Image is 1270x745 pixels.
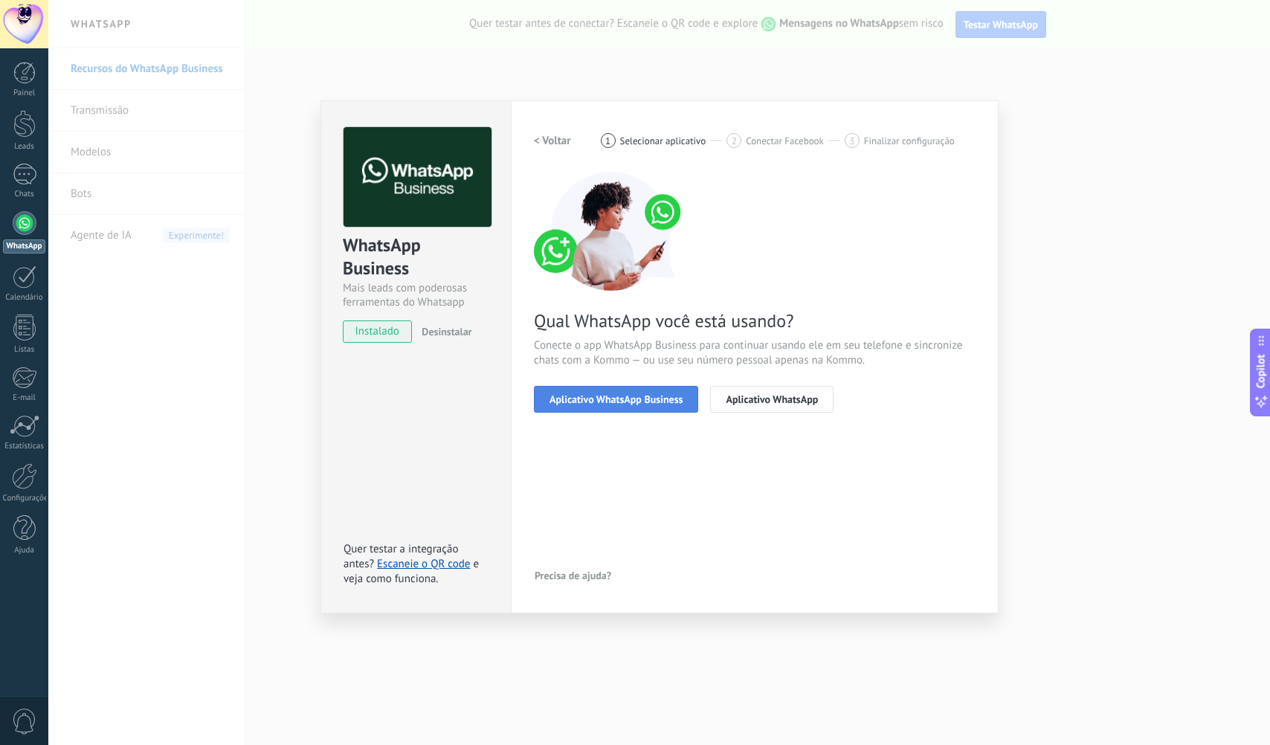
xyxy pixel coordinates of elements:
span: Finalizar configuração [864,135,955,146]
img: connect number [534,172,690,291]
span: Aplicativo WhatsApp [726,394,818,404]
button: < Voltar [534,127,571,154]
span: Conectar Facebook [746,135,824,146]
span: 3 [849,135,854,147]
span: Qual WhatsApp você está usando? [534,309,976,332]
span: Aplicativo WhatsApp Business [549,394,683,404]
span: e veja como funciona. [344,557,479,586]
div: Painel [3,88,46,98]
h2: < Voltar [534,134,571,148]
span: Quer testar a integração antes? [344,542,458,571]
span: Selecionar aplicativo [620,135,706,146]
button: Aplicativo WhatsApp Business [534,386,698,413]
div: WhatsApp [3,239,45,254]
div: Calendário [3,293,46,303]
div: E-mail [3,393,46,403]
div: Chats [3,190,46,199]
div: WhatsApp Business [343,233,489,281]
span: instalado [344,320,411,343]
div: Listas [3,345,46,355]
img: logo_main.png [344,127,491,228]
span: Precisa de ajuda? [535,570,611,581]
div: Estatísticas [3,442,46,451]
button: Precisa de ajuda? [534,564,612,587]
div: Mais leads com poderosas ferramentas do Whatsapp [343,281,489,309]
button: Desinstalar [416,320,471,343]
span: Conecte o app WhatsApp Business para continuar usando ele em seu telefone e sincronize chats com ... [534,338,976,368]
span: Copilot [1254,355,1269,389]
div: Leads [3,142,46,152]
div: Ajuda [3,546,46,555]
a: Escaneie o QR code [377,557,470,571]
button: Aplicativo WhatsApp [710,386,834,413]
div: Configurações [3,494,46,503]
span: Desinstalar [422,325,471,338]
span: 2 [732,135,737,147]
span: 1 [605,135,610,147]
